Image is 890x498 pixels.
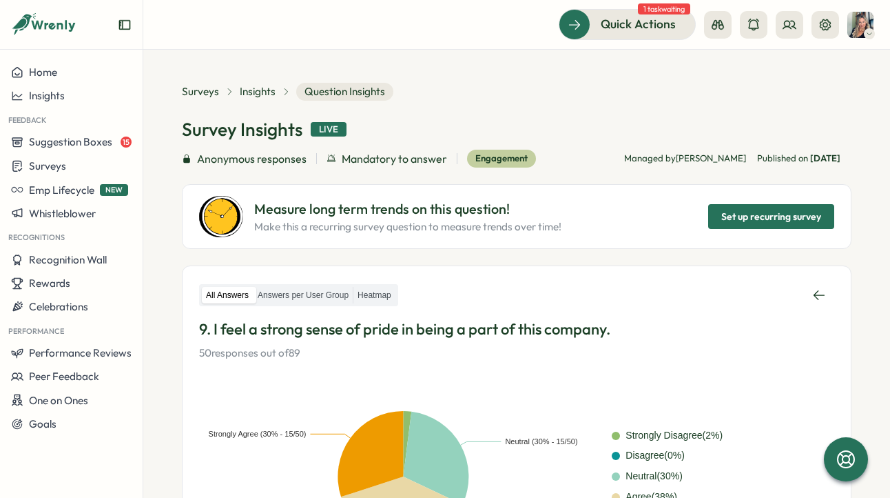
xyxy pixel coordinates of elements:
[182,84,219,99] a: Surveys
[505,437,577,446] text: Neutral (30% - 15/50)
[29,207,96,220] span: Whistleblower
[625,428,723,444] div: Strongly Disagree ( 2 %)
[240,84,276,99] a: Insights
[29,159,66,172] span: Surveys
[29,277,70,290] span: Rewards
[29,346,132,359] span: Performance Reviews
[708,204,834,229] button: Set up recurring survey
[197,150,307,168] span: Anonymous responses
[847,12,873,38] img: Chris Quinn
[121,137,132,148] span: 15
[296,83,393,101] span: Question Insights
[624,152,746,165] p: Managed by
[254,219,561,235] p: Make this a recurring survey question to measure trends over time!
[209,430,307,438] text: Strongly Agree (30% - 15/50)
[353,287,395,304] label: Heatmap
[118,18,132,32] button: Expand sidebar
[29,135,112,148] span: Suggestion Boxes
[601,15,676,33] span: Quick Actions
[182,117,302,141] h1: Survey Insights
[100,184,128,196] span: NEW
[202,287,253,304] label: All Answers
[29,370,99,383] span: Peer Feedback
[29,66,57,79] span: Home
[29,183,94,197] span: Emp Lifecycle
[721,205,821,228] span: Set up recurring survey
[810,152,840,163] span: [DATE]
[342,150,447,168] span: Mandatory to answer
[199,346,834,361] p: 50 responses out of 89
[757,152,840,165] span: Published on
[638,3,690,14] span: 1 task waiting
[254,199,561,220] p: Measure long term trends on this question!
[467,150,536,168] div: Engagement
[29,253,107,266] span: Recognition Wall
[676,152,746,163] span: [PERSON_NAME]
[253,287,353,304] label: Answers per User Group
[29,417,56,430] span: Goals
[199,319,834,340] p: 9. I feel a strong sense of pride in being a part of this company.
[625,448,685,464] div: Disagree ( 0 %)
[29,89,65,102] span: Insights
[625,469,683,484] div: Neutral ( 30 %)
[559,9,696,39] button: Quick Actions
[29,300,88,313] span: Celebrations
[311,122,346,137] div: Live
[29,394,88,407] span: One on Ones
